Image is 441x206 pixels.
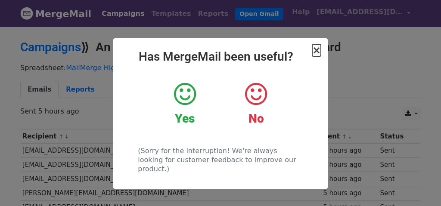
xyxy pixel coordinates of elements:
[248,111,264,126] strong: No
[398,165,441,206] iframe: Chat Widget
[175,111,195,126] strong: Yes
[312,44,321,56] span: ×
[120,49,321,64] h2: Has MergeMail been useful?
[138,146,303,173] p: (Sorry for the interruption! We're always looking for customer feedback to improve our product.)
[227,81,285,126] a: No
[156,81,214,126] a: Yes
[312,45,321,55] button: Close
